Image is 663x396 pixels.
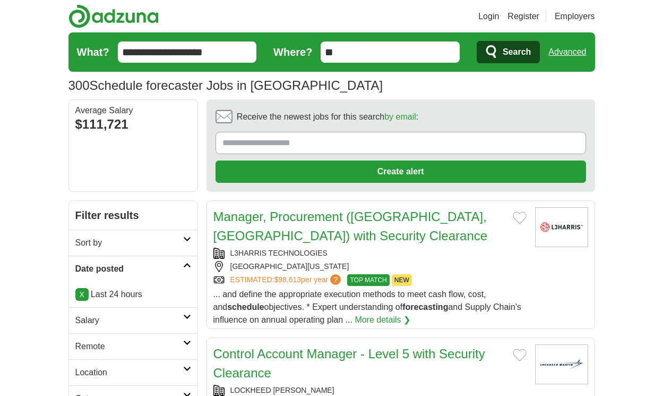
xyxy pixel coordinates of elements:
[77,44,109,60] label: What?
[555,10,595,23] a: Employers
[69,201,197,230] h2: Filter results
[330,274,341,285] span: ?
[535,344,588,384] img: Lockheed Martin logo
[513,349,527,361] button: Add to favorite jobs
[507,10,539,23] a: Register
[230,249,328,257] a: L3HARRIS TECHNOLOGIES
[75,366,183,379] h2: Location
[213,347,485,380] a: Control Account Manager - Level 5 with Security Clearance
[213,261,527,272] div: [GEOGRAPHIC_DATA][US_STATE]
[237,111,418,123] span: Receive the newest jobs for this search :
[548,41,586,63] a: Advanced
[347,274,389,286] span: TOP MATCH
[227,302,264,311] strong: schedule
[273,44,312,60] label: Where?
[75,288,89,301] a: X
[75,288,191,301] p: Last 24 hours
[535,207,588,247] img: L3Harris Technologies logo
[68,76,90,95] span: 300
[69,333,197,359] a: Remote
[69,359,197,385] a: Location
[355,314,410,326] a: More details ❯
[69,256,197,282] a: Date posted
[213,290,521,324] span: ... and define the appropriate execution methods to meet cash flow, cost, and objectives. * Exper...
[216,161,586,183] button: Create alert
[392,274,412,286] span: NEW
[68,78,383,92] h1: Schedule forecaster Jobs in [GEOGRAPHIC_DATA]
[477,41,540,63] button: Search
[75,237,183,249] h2: Sort by
[75,340,183,353] h2: Remote
[69,307,197,333] a: Salary
[503,41,531,63] span: Search
[478,10,499,23] a: Login
[230,274,343,286] a: ESTIMATED:$98,613per year?
[75,314,183,327] h2: Salary
[75,263,183,275] h2: Date posted
[75,115,191,134] div: $111,721
[213,209,488,243] a: Manager, Procurement ([GEOGRAPHIC_DATA], [GEOGRAPHIC_DATA]) with Security Clearance
[274,275,301,284] span: $98,613
[69,230,197,256] a: Sort by
[402,302,448,311] strong: forecasting
[68,4,159,28] img: Adzuna logo
[384,112,416,121] a: by email
[75,106,191,115] div: Average Salary
[513,212,527,224] button: Add to favorite jobs
[230,386,334,394] a: LOCKHEED [PERSON_NAME]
